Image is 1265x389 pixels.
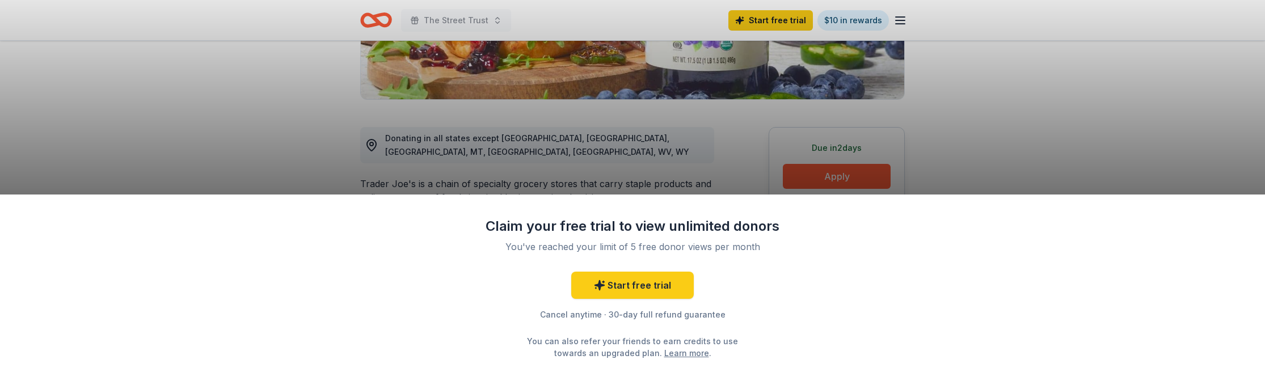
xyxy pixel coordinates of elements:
[664,347,709,359] a: Learn more
[517,335,748,359] div: You can also refer your friends to earn credits to use towards an upgraded plan. .
[571,272,694,299] a: Start free trial
[485,308,780,322] div: Cancel anytime · 30-day full refund guarantee
[499,240,766,253] div: You've reached your limit of 5 free donor views per month
[485,217,780,235] div: Claim your free trial to view unlimited donors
